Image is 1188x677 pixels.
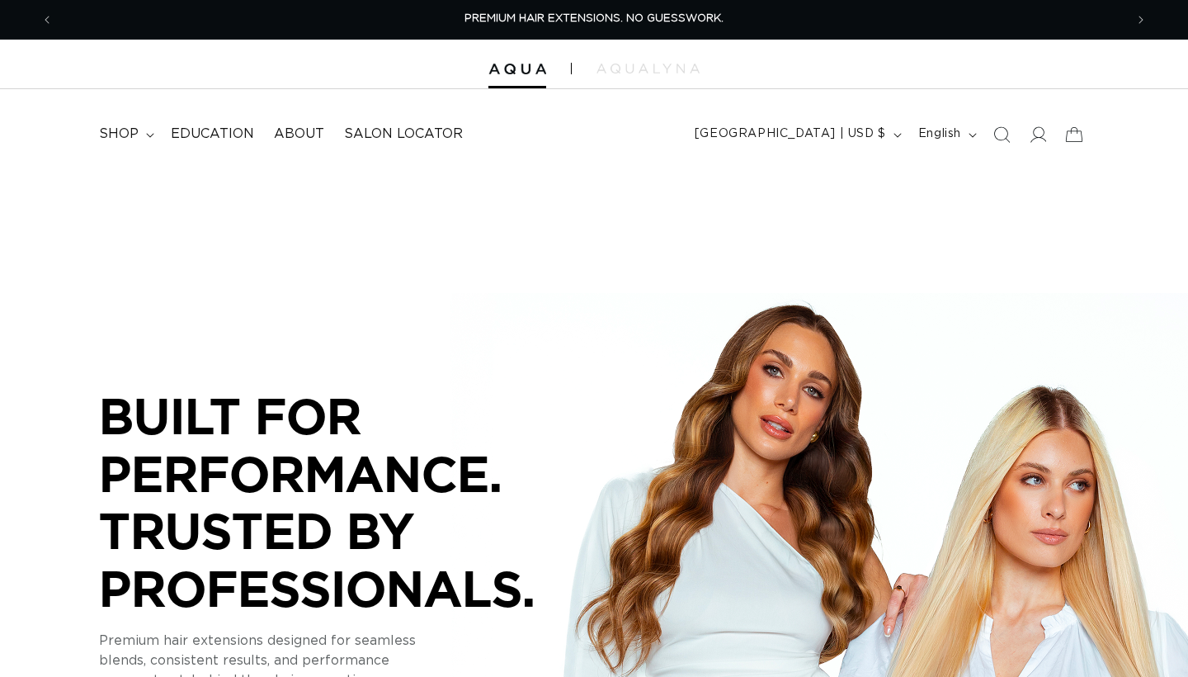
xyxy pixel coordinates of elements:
span: Salon Locator [344,125,463,143]
button: Previous announcement [29,4,65,36]
img: aqualyna.com [596,64,700,73]
a: About [264,116,334,153]
span: English [918,125,961,143]
summary: Search [983,116,1020,153]
span: Education [171,125,254,143]
summary: shop [89,116,161,153]
a: Salon Locator [334,116,473,153]
span: About [274,125,324,143]
span: PREMIUM HAIR EXTENSIONS. NO GUESSWORK. [464,13,724,24]
button: Next announcement [1123,4,1159,36]
p: BUILT FOR PERFORMANCE. TRUSTED BY PROFESSIONALS. [99,387,594,617]
span: [GEOGRAPHIC_DATA] | USD $ [695,125,886,143]
img: Aqua Hair Extensions [488,64,546,75]
a: Education [161,116,264,153]
button: [GEOGRAPHIC_DATA] | USD $ [685,119,908,150]
button: English [908,119,983,150]
span: shop [99,125,139,143]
